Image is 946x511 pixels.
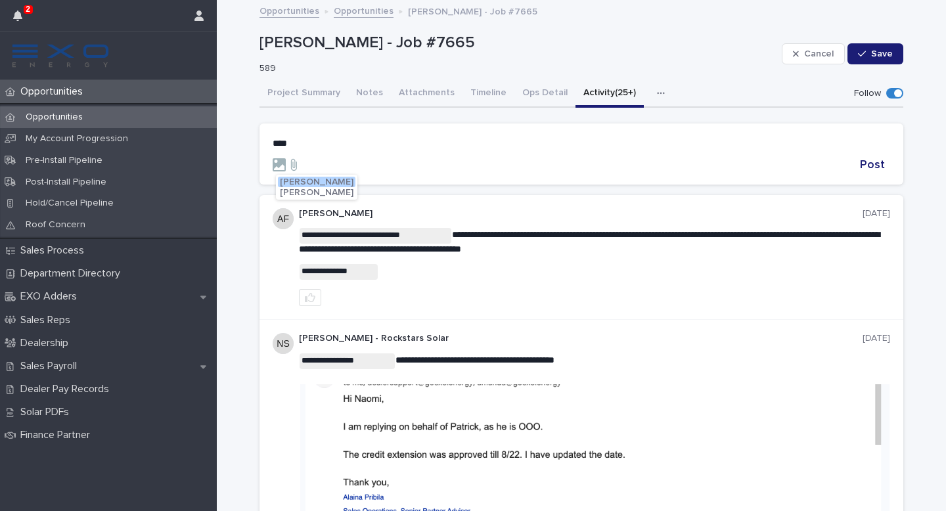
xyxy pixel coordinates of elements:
[391,80,462,108] button: Attachments
[15,112,93,123] p: Opportunities
[855,159,890,171] button: Post
[11,43,110,69] img: FKS5r6ZBThi8E5hshIGi
[15,155,113,166] p: Pre-Install Pipeline
[15,133,139,144] p: My Account Progression
[15,198,124,209] p: Hold/Cancel Pipeline
[15,177,117,188] p: Post-Install Pipeline
[299,333,863,344] p: [PERSON_NAME] - Rockstars Solar
[259,33,777,53] p: [PERSON_NAME] - Job #7665
[462,80,514,108] button: Timeline
[15,219,96,231] p: Roof Concern
[408,3,537,18] p: [PERSON_NAME] - Job #7665
[860,159,885,171] span: Post
[863,333,890,344] p: [DATE]
[278,177,355,187] button: [PERSON_NAME]
[348,80,391,108] button: Notes
[278,187,355,198] button: [PERSON_NAME]
[863,208,890,219] p: [DATE]
[259,3,319,18] a: Opportunities
[15,314,81,326] p: Sales Reps
[26,5,30,14] p: 2
[15,244,95,257] p: Sales Process
[15,290,87,303] p: EXO Adders
[575,80,644,108] button: Activity (25+)
[15,383,120,395] p: Dealer Pay Records
[259,80,348,108] button: Project Summary
[854,88,881,99] p: Follow
[847,43,903,64] button: Save
[299,208,863,219] p: [PERSON_NAME]
[15,429,101,441] p: Finance Partner
[514,80,575,108] button: Ops Detail
[15,406,79,418] p: Solar PDFs
[15,360,87,372] p: Sales Payroll
[15,267,131,280] p: Department Directory
[782,43,845,64] button: Cancel
[871,49,893,58] span: Save
[280,177,353,187] span: [PERSON_NAME]
[334,3,394,18] a: Opportunities
[259,63,771,74] p: 589
[280,188,353,197] span: [PERSON_NAME]
[15,85,93,98] p: Opportunities
[299,289,321,306] button: like this post
[804,49,834,58] span: Cancel
[13,8,30,32] div: 2
[15,337,79,349] p: Dealership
